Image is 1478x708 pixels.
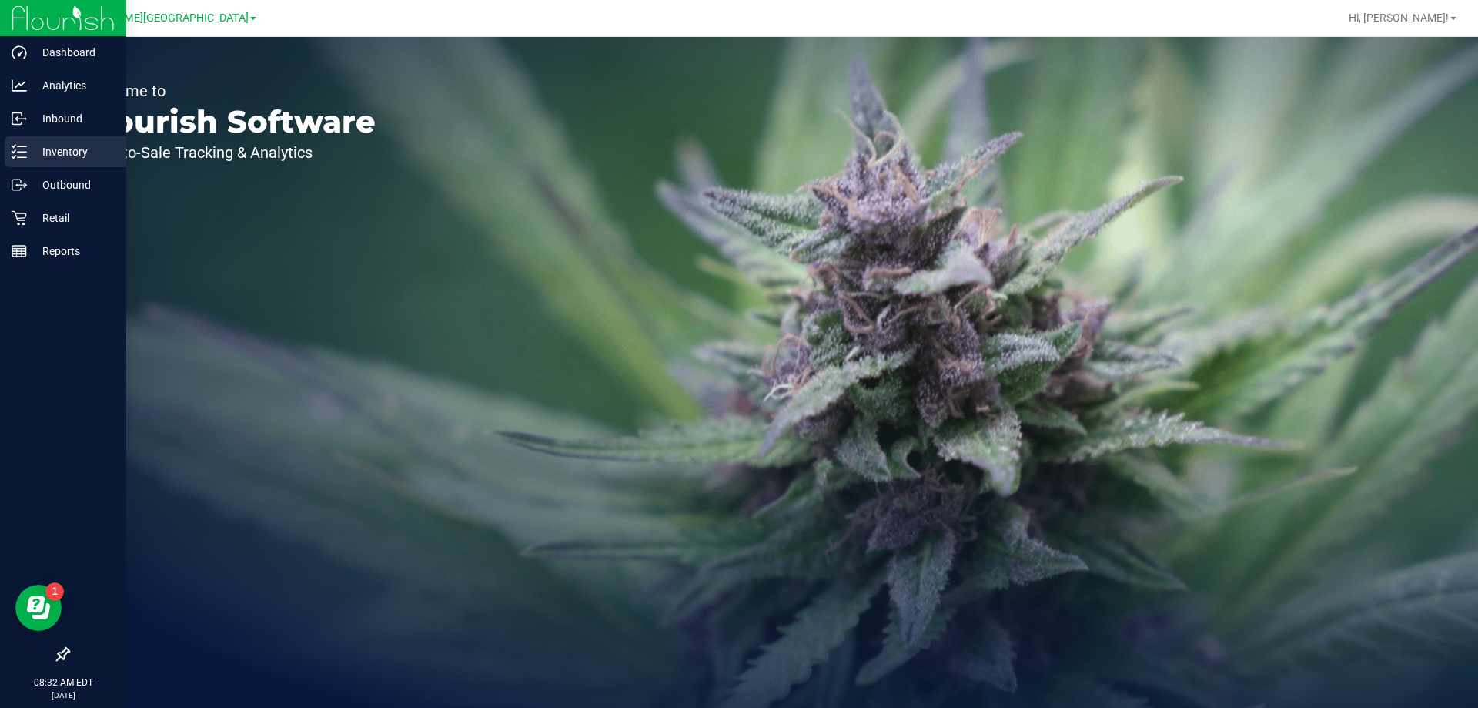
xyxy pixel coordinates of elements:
[27,143,119,161] p: Inventory
[83,106,376,137] p: Flourish Software
[45,582,64,601] iframe: Resource center unread badge
[12,243,27,259] inline-svg: Reports
[27,76,119,95] p: Analytics
[1349,12,1449,24] span: Hi, [PERSON_NAME]!
[83,83,376,99] p: Welcome to
[12,45,27,60] inline-svg: Dashboard
[12,111,27,126] inline-svg: Inbound
[12,210,27,226] inline-svg: Retail
[27,176,119,194] p: Outbound
[12,177,27,193] inline-svg: Outbound
[15,585,62,631] iframe: Resource center
[12,78,27,93] inline-svg: Analytics
[27,242,119,260] p: Reports
[12,144,27,159] inline-svg: Inventory
[27,43,119,62] p: Dashboard
[7,676,119,690] p: 08:32 AM EDT
[83,145,376,160] p: Seed-to-Sale Tracking & Analytics
[27,209,119,227] p: Retail
[59,12,249,25] span: [PERSON_NAME][GEOGRAPHIC_DATA]
[7,690,119,701] p: [DATE]
[27,109,119,128] p: Inbound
